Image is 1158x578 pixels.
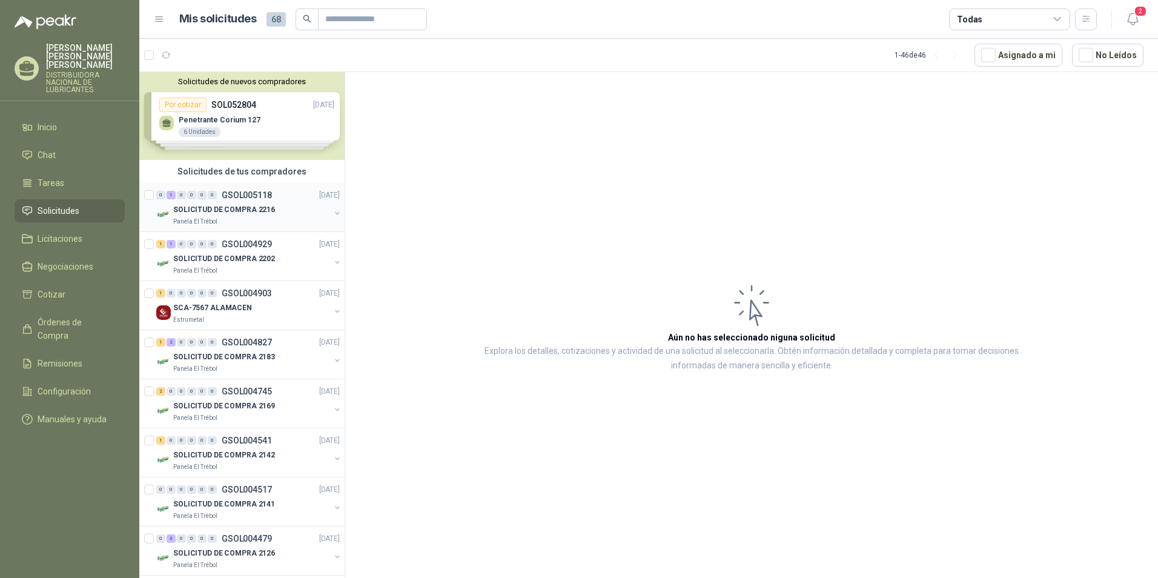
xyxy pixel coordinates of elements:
[38,357,82,370] span: Remisiones
[167,289,176,297] div: 0
[179,10,257,28] h1: Mis solicitudes
[1122,8,1143,30] button: 2
[167,191,176,199] div: 1
[139,160,345,183] div: Solicitudes de tus compradores
[156,404,171,418] img: Company Logo
[208,534,217,543] div: 0
[208,240,217,248] div: 0
[156,387,165,396] div: 2
[156,502,171,516] img: Company Logo
[319,337,340,348] p: [DATE]
[38,288,65,301] span: Cotizar
[173,253,275,265] p: SOLICITUD DE COMPRA 2202
[177,387,186,396] div: 0
[197,240,207,248] div: 0
[208,436,217,445] div: 0
[173,315,204,325] p: Estrumetal
[208,387,217,396] div: 0
[208,338,217,347] div: 0
[895,45,965,65] div: 1 - 46 de 46
[187,387,196,396] div: 0
[156,240,165,248] div: 1
[156,433,342,472] a: 1 0 0 0 0 0 GSOL004541[DATE] Company LogoSOLICITUD DE COMPRA 2142Panela El Trébol
[319,533,340,545] p: [DATE]
[173,548,275,559] p: SOLICITUD DE COMPRA 2126
[38,260,93,273] span: Negociaciones
[15,255,125,278] a: Negociaciones
[187,436,196,445] div: 0
[156,485,165,494] div: 0
[156,335,342,374] a: 1 2 0 0 0 0 GSOL004827[DATE] Company LogoSOLICITUD DE COMPRA 2183Panela El Trébol
[173,302,252,314] p: SCA-7567 ALAMACEN
[222,289,272,297] p: GSOL004903
[15,171,125,194] a: Tareas
[957,13,982,26] div: Todas
[38,316,113,342] span: Órdenes de Compra
[173,511,217,521] p: Panela El Trébol
[38,204,79,218] span: Solicitudes
[139,72,345,160] div: Solicitudes de nuevos compradoresPor cotizarSOL052804[DATE] Penetrante Corium 1276 UnidadesPor co...
[156,531,342,570] a: 0 3 0 0 0 0 GSOL004479[DATE] Company LogoSOLICITUD DE COMPRA 2126Panela El Trébol
[156,338,165,347] div: 1
[177,338,186,347] div: 0
[15,227,125,250] a: Licitaciones
[38,232,82,245] span: Licitaciones
[173,217,217,227] p: Panela El Trébol
[1072,44,1143,67] button: No Leídos
[38,148,56,162] span: Chat
[974,44,1062,67] button: Asignado a mi
[173,560,217,570] p: Panela El Trébol
[156,384,342,423] a: 2 0 0 0 0 0 GSOL004745[DATE] Company LogoSOLICITUD DE COMPRA 2169Panela El Trébol
[197,338,207,347] div: 0
[15,311,125,347] a: Órdenes de Compra
[156,453,171,467] img: Company Logo
[187,534,196,543] div: 0
[173,400,275,412] p: SOLICITUD DE COMPRA 2169
[222,240,272,248] p: GSOL004929
[173,266,217,276] p: Panela El Trébol
[177,534,186,543] div: 0
[197,534,207,543] div: 0
[173,413,217,423] p: Panela El Trébol
[156,534,165,543] div: 0
[208,289,217,297] div: 0
[167,485,176,494] div: 0
[319,386,340,397] p: [DATE]
[222,338,272,347] p: GSOL004827
[208,485,217,494] div: 0
[319,190,340,201] p: [DATE]
[15,116,125,139] a: Inicio
[319,239,340,250] p: [DATE]
[156,551,171,565] img: Company Logo
[197,485,207,494] div: 0
[187,289,196,297] div: 0
[38,121,57,134] span: Inicio
[156,482,342,521] a: 0 0 0 0 0 0 GSOL004517[DATE] Company LogoSOLICITUD DE COMPRA 2141Panela El Trébol
[222,436,272,445] p: GSOL004541
[222,485,272,494] p: GSOL004517
[167,387,176,396] div: 0
[222,191,272,199] p: GSOL005118
[15,199,125,222] a: Solicitudes
[156,436,165,445] div: 1
[156,286,342,325] a: 1 0 0 0 0 0 GSOL004903[DATE] Company LogoSCA-7567 ALAMACENEstrumetal
[156,354,171,369] img: Company Logo
[208,191,217,199] div: 0
[197,387,207,396] div: 0
[15,144,125,167] a: Chat
[156,305,171,320] img: Company Logo
[156,191,165,199] div: 0
[197,289,207,297] div: 0
[173,462,217,472] p: Panela El Trébol
[319,288,340,299] p: [DATE]
[15,380,125,403] a: Configuración
[15,352,125,375] a: Remisiones
[38,176,64,190] span: Tareas
[187,240,196,248] div: 0
[173,364,217,374] p: Panela El Trébol
[15,15,76,29] img: Logo peakr
[46,44,125,69] p: [PERSON_NAME] [PERSON_NAME] [PERSON_NAME]
[187,338,196,347] div: 0
[177,240,186,248] div: 0
[167,534,176,543] div: 3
